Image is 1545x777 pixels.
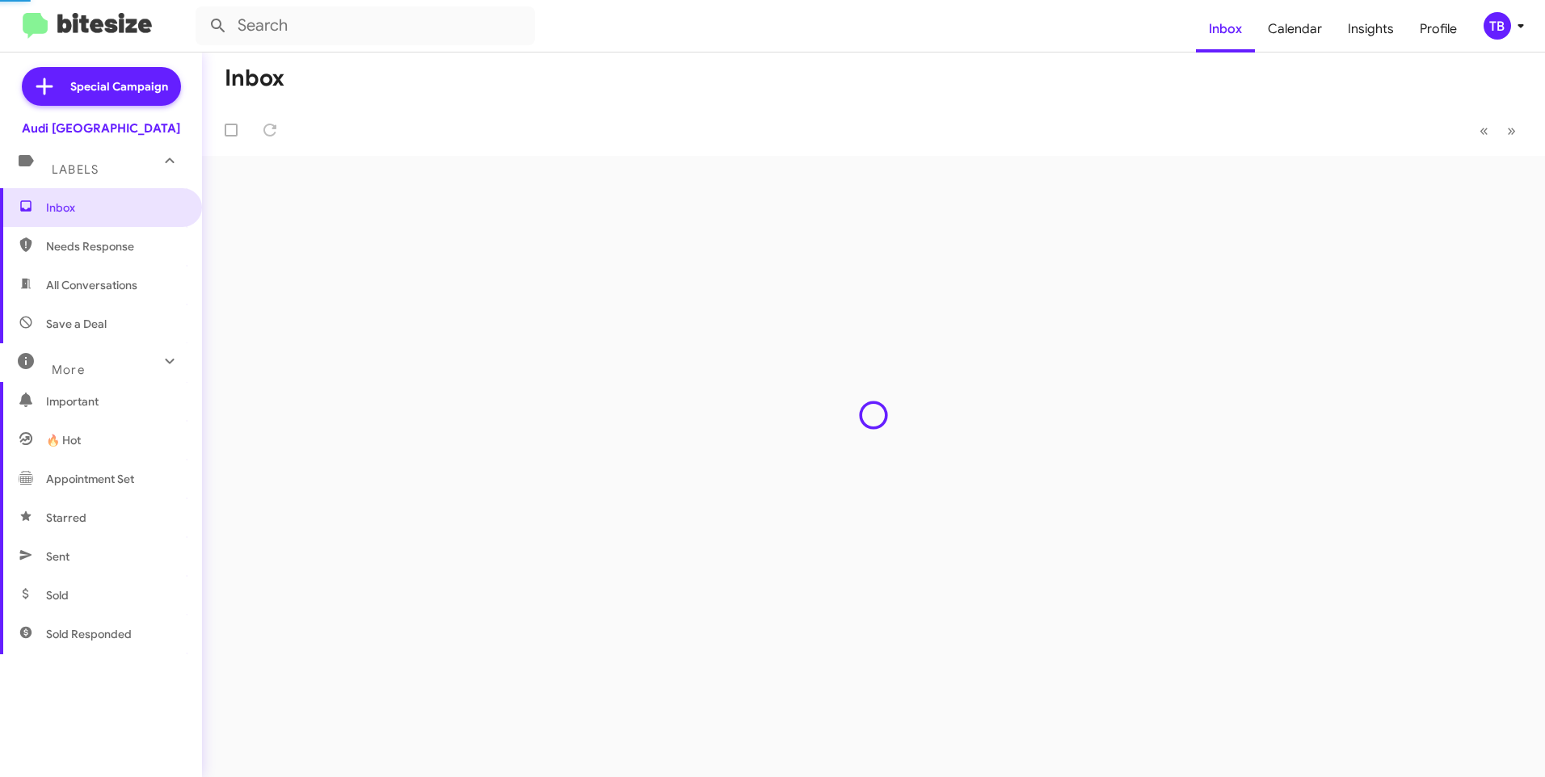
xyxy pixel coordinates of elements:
[46,626,132,642] span: Sold Responded
[1471,114,1526,147] nav: Page navigation example
[196,6,535,45] input: Search
[46,548,69,565] span: Sent
[46,432,81,448] span: 🔥 Hot
[46,471,134,487] span: Appointment Set
[46,587,69,603] span: Sold
[1407,6,1470,52] a: Profile
[52,363,85,377] span: More
[46,238,183,254] span: Needs Response
[1507,120,1516,141] span: »
[46,510,86,526] span: Starred
[1255,6,1335,52] a: Calendar
[46,393,183,409] span: Important
[1484,12,1511,40] div: TB
[1480,120,1488,141] span: «
[52,162,99,177] span: Labels
[46,316,107,332] span: Save a Deal
[46,277,137,293] span: All Conversations
[46,199,183,216] span: Inbox
[1497,114,1526,147] button: Next
[22,67,181,106] a: Special Campaign
[1470,12,1527,40] button: TB
[22,120,180,136] div: Audi [GEOGRAPHIC_DATA]
[1335,6,1407,52] a: Insights
[225,65,284,91] h1: Inbox
[70,78,168,94] span: Special Campaign
[1470,114,1498,147] button: Previous
[1196,6,1255,52] a: Inbox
